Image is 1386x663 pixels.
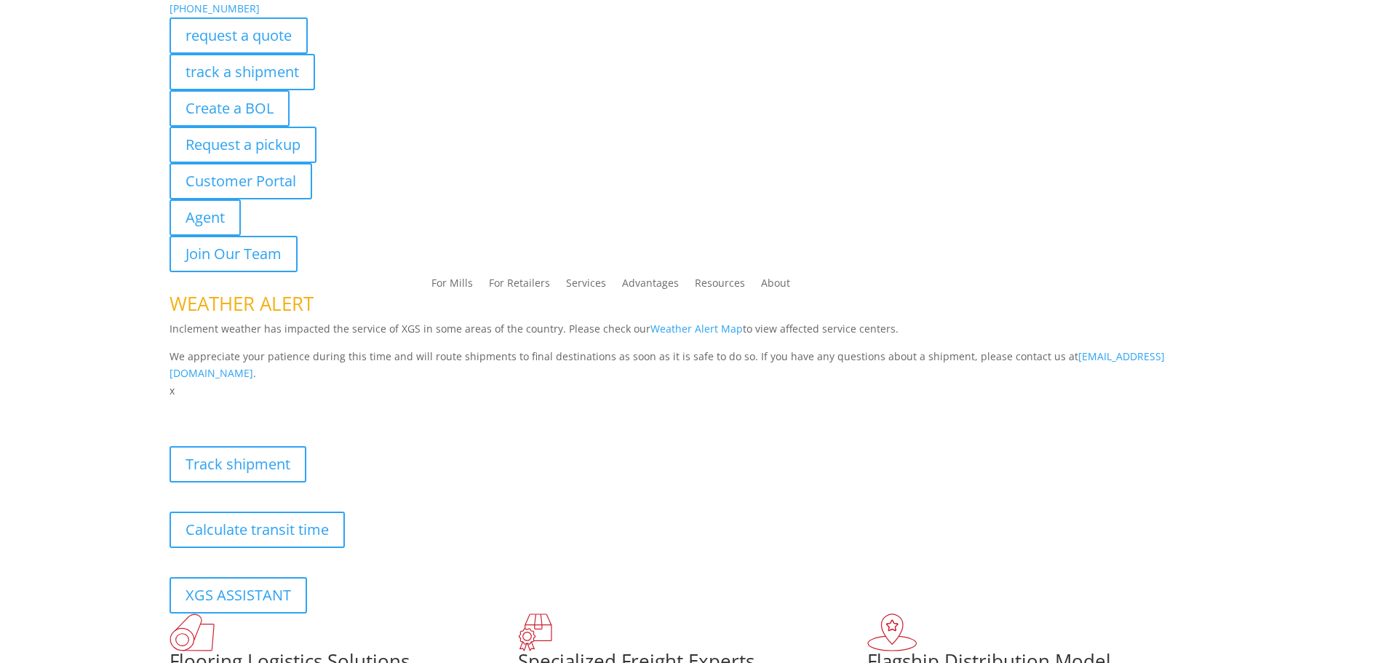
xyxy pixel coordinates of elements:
a: About [761,278,790,294]
a: Join Our Team [170,236,298,272]
a: Resources [695,278,745,294]
a: track a shipment [170,54,315,90]
a: Create a BOL [170,90,290,127]
p: We appreciate your patience during this time and will route shipments to final destinations as so... [170,348,1217,383]
p: x [170,382,1217,400]
a: Request a pickup [170,127,316,163]
img: xgs-icon-focused-on-flooring-red [518,614,552,651]
a: Services [566,278,606,294]
a: Advantages [622,278,679,294]
span: WEATHER ALERT [170,290,314,317]
a: request a quote [170,17,308,54]
a: For Mills [431,278,473,294]
a: [PHONE_NUMBER] [170,1,260,15]
p: Inclement weather has impacted the service of XGS in some areas of the country. Please check our ... [170,320,1217,348]
a: Calculate transit time [170,512,345,548]
img: xgs-icon-total-supply-chain-intelligence-red [170,614,215,651]
a: Track shipment [170,446,306,483]
a: XGS ASSISTANT [170,577,307,614]
a: Customer Portal [170,163,312,199]
a: Agent [170,199,241,236]
b: Visibility, transparency, and control for your entire supply chain. [170,402,494,416]
img: xgs-icon-flagship-distribution-model-red [867,614,917,651]
a: For Retailers [489,278,550,294]
a: Weather Alert Map [650,322,743,336]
